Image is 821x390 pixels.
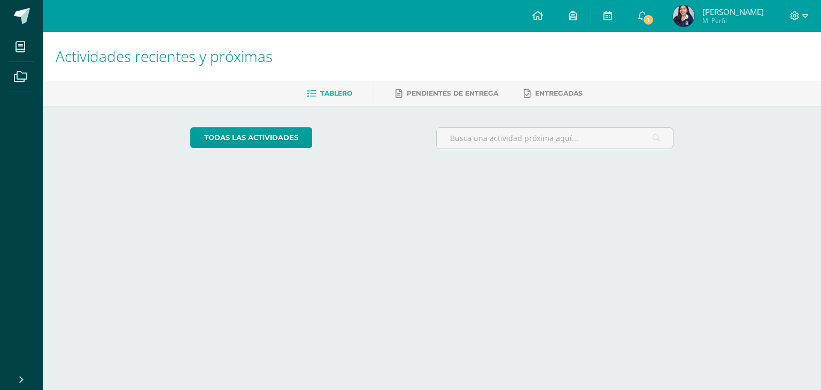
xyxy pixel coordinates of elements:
[56,46,273,66] span: Actividades recientes y próximas
[702,6,764,17] span: [PERSON_NAME]
[673,5,694,27] img: 7393bf07ea4dad23dec1ed25de3b6c68.png
[407,89,498,97] span: Pendientes de entrega
[702,16,764,25] span: Mi Perfil
[524,85,583,102] a: Entregadas
[535,89,583,97] span: Entregadas
[307,85,352,102] a: Tablero
[396,85,498,102] a: Pendientes de entrega
[642,14,654,26] span: 1
[437,128,673,149] input: Busca una actividad próxima aquí...
[190,127,312,148] a: todas las Actividades
[320,89,352,97] span: Tablero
